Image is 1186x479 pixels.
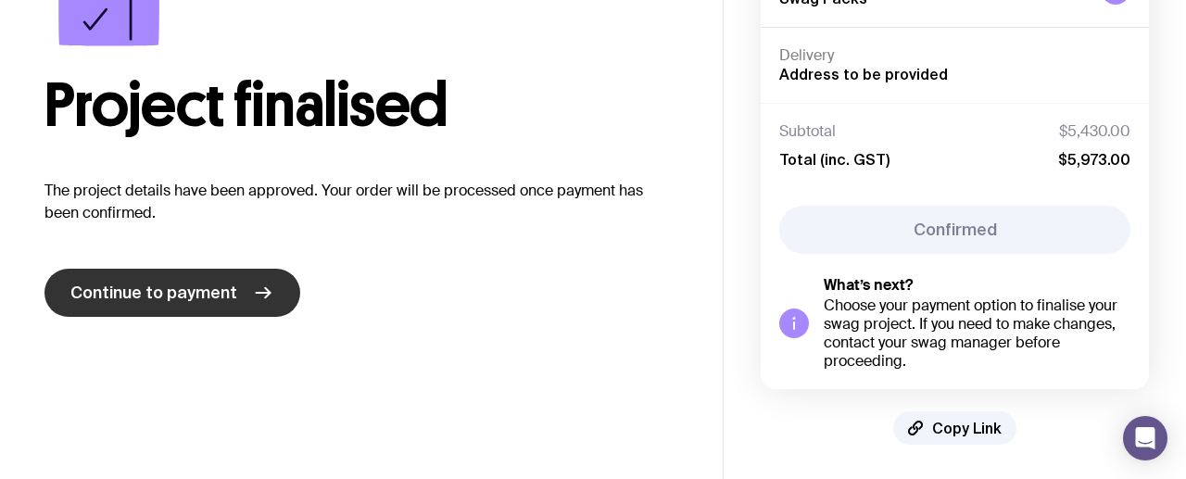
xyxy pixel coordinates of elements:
[932,419,1002,437] span: Copy Link
[44,180,678,224] p: The project details have been approved. Your order will be processed once payment has been confir...
[779,46,1130,65] h4: Delivery
[779,122,836,141] span: Subtotal
[893,411,1016,445] button: Copy Link
[779,150,889,169] span: Total (inc. GST)
[1058,150,1130,169] span: $5,973.00
[779,66,948,82] span: Address to be provided
[824,296,1130,371] div: Choose your payment option to finalise your swag project. If you need to make changes, contact yo...
[44,76,678,135] h1: Project finalised
[44,269,300,317] a: Continue to payment
[70,282,237,304] span: Continue to payment
[1123,416,1167,460] div: Open Intercom Messenger
[779,206,1130,254] button: Confirmed
[1059,122,1130,141] span: $5,430.00
[824,276,1130,295] h5: What’s next?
